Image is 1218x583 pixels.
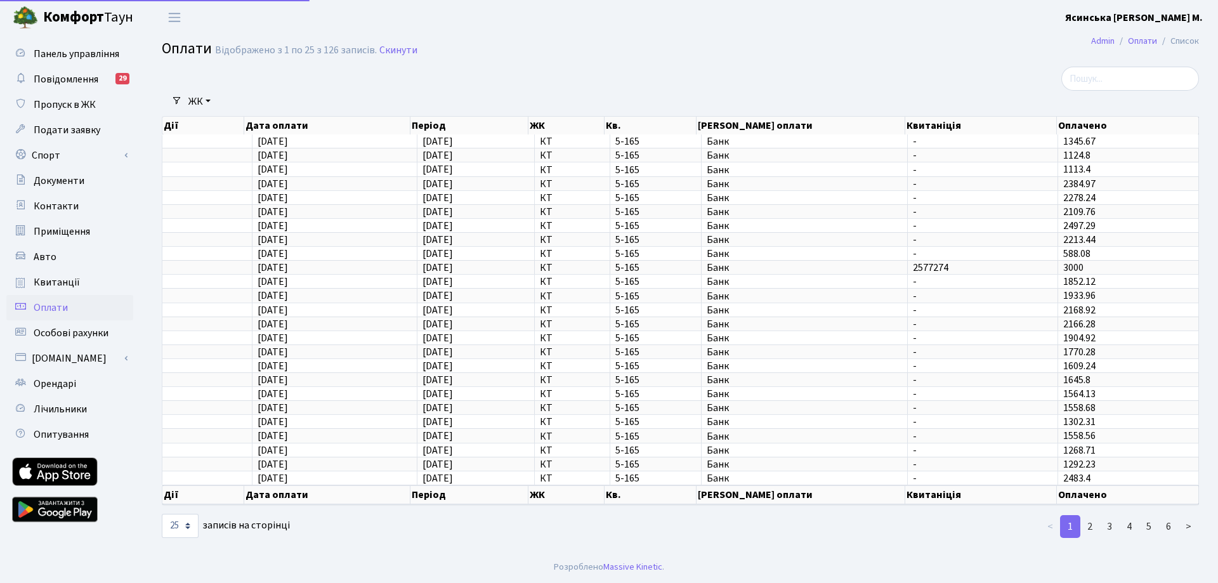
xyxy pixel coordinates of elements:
[34,301,68,315] span: Оплати
[540,375,605,385] span: КТ
[615,136,696,147] span: 5-165
[1057,117,1199,134] th: Оплачено
[913,263,1052,273] span: 2577274
[422,471,453,485] span: [DATE]
[34,275,80,289] span: Квитанції
[913,179,1052,189] span: -
[707,263,902,273] span: Банк
[1060,515,1080,538] a: 1
[913,207,1052,217] span: -
[34,225,90,239] span: Приміщення
[707,277,902,287] span: Банк
[422,359,453,373] span: [DATE]
[422,303,453,317] span: [DATE]
[615,291,696,301] span: 5-165
[540,361,605,371] span: КТ
[707,347,902,357] span: Банк
[528,117,605,134] th: ЖК
[913,305,1052,315] span: -
[6,295,133,320] a: Оплати
[1063,247,1090,261] span: 588.08
[34,47,119,61] span: Панель управління
[6,219,133,244] a: Приміщення
[13,5,38,30] img: logo.png
[422,261,453,275] span: [DATE]
[1063,443,1096,457] span: 1268.71
[6,168,133,193] a: Документи
[422,219,453,233] span: [DATE]
[258,191,288,205] span: [DATE]
[162,514,290,538] label: записів на сторінці
[707,473,902,483] span: Банк
[422,163,453,177] span: [DATE]
[707,319,902,329] span: Банк
[913,221,1052,231] span: -
[6,143,133,168] a: Спорт
[540,319,605,329] span: КТ
[1061,67,1199,91] input: Пошук...
[43,7,104,27] b: Комфорт
[615,263,696,273] span: 5-165
[258,345,288,359] span: [DATE]
[1080,515,1100,538] a: 2
[1063,331,1096,345] span: 1904.92
[422,275,453,289] span: [DATE]
[540,445,605,455] span: КТ
[1063,387,1096,401] span: 1564.13
[913,431,1052,442] span: -
[244,485,410,504] th: Дата оплати
[422,401,453,415] span: [DATE]
[707,459,902,469] span: Банк
[913,319,1052,329] span: -
[258,443,288,457] span: [DATE]
[258,415,288,429] span: [DATE]
[258,233,288,247] span: [DATE]
[6,371,133,396] a: Орендарі
[422,191,453,205] span: [DATE]
[905,485,1057,504] th: Квитаніція
[162,117,244,134] th: Дії
[540,305,605,315] span: КТ
[605,117,697,134] th: Кв.
[34,199,79,213] span: Контакти
[34,98,96,112] span: Пропуск в ЖК
[913,249,1052,259] span: -
[258,317,288,331] span: [DATE]
[422,443,453,457] span: [DATE]
[1063,471,1090,485] span: 2483.4
[162,485,244,504] th: Дії
[1063,233,1096,247] span: 2213.44
[707,333,902,343] span: Банк
[258,471,288,485] span: [DATE]
[6,346,133,371] a: [DOMAIN_NAME]
[615,277,696,287] span: 5-165
[615,207,696,217] span: 5-165
[34,428,89,442] span: Опитування
[913,459,1052,469] span: -
[258,148,288,162] span: [DATE]
[913,361,1052,371] span: -
[540,333,605,343] span: КТ
[159,7,190,28] button: Переключити навігацію
[540,136,605,147] span: КТ
[422,134,453,148] span: [DATE]
[1139,515,1159,538] a: 5
[615,431,696,442] span: 5-165
[615,319,696,329] span: 5-165
[215,44,377,56] div: Відображено з 1 по 25 з 126 записів.
[913,333,1052,343] span: -
[540,347,605,357] span: КТ
[554,560,664,574] div: Розроблено .
[258,303,288,317] span: [DATE]
[615,221,696,231] span: 5-165
[422,177,453,191] span: [DATE]
[1063,303,1096,317] span: 2168.92
[697,117,905,134] th: [PERSON_NAME] оплати
[540,417,605,427] span: КТ
[913,291,1052,301] span: -
[6,270,133,295] a: Квитанції
[183,91,216,112] a: ЖК
[540,235,605,245] span: КТ
[258,163,288,177] span: [DATE]
[913,445,1052,455] span: -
